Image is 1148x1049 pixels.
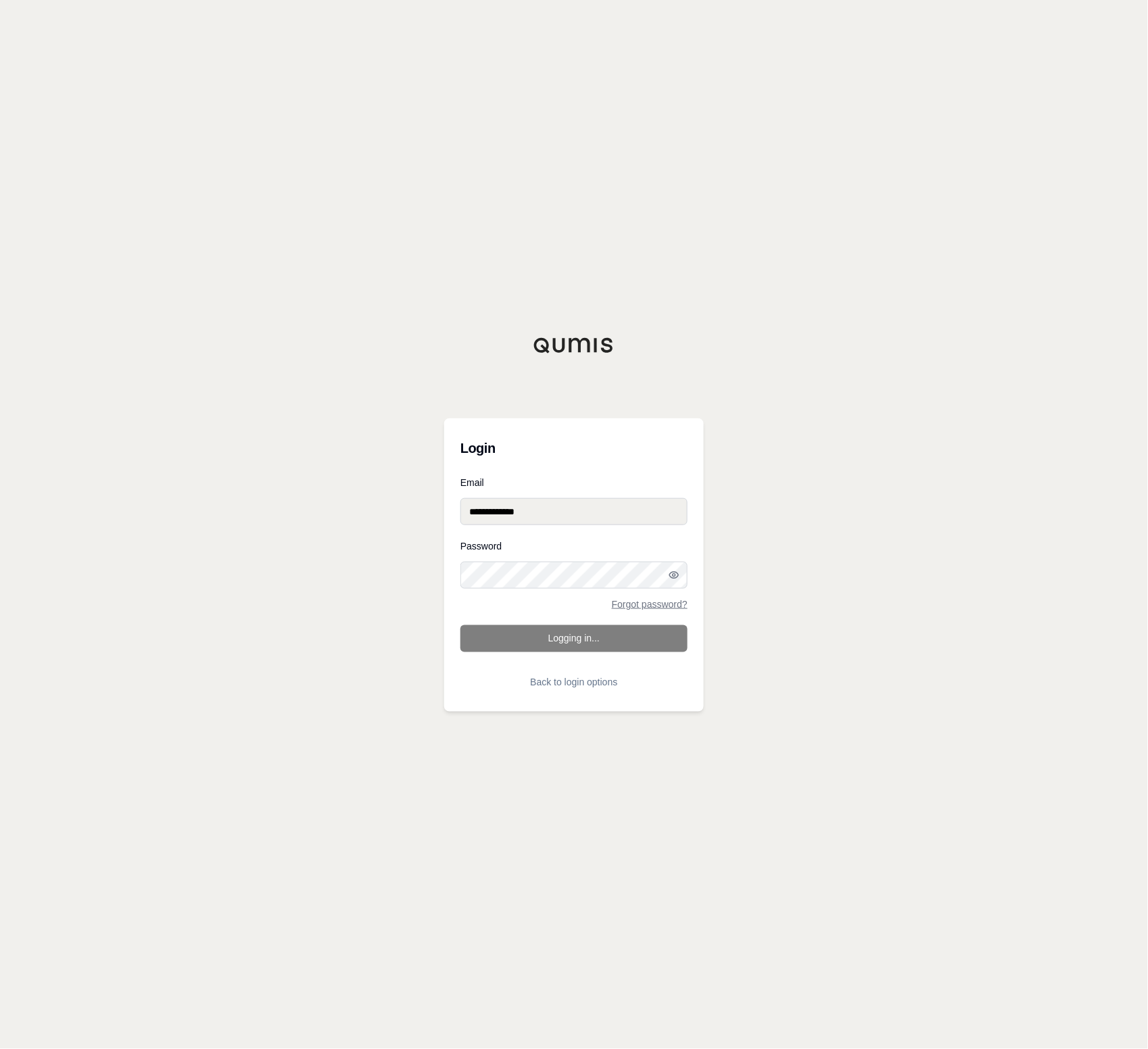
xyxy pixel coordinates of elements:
img: Qumis [533,337,615,353]
button: Back to login options [460,668,688,696]
h3: Login [460,435,688,462]
label: Password [460,541,688,551]
label: Email [460,478,688,487]
a: Forgot password? [612,600,688,609]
